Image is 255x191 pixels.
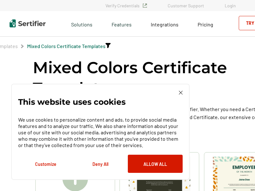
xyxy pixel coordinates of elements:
[128,155,183,173] button: Allow All
[143,4,147,8] img: Verified
[198,21,213,27] span: Pricing
[18,155,73,173] button: Customize
[18,99,126,105] p: This website uses cookies
[18,117,183,148] p: We use cookies to personalize content and ads, to provide social media features and to analyze ou...
[151,20,178,28] a: Integrations
[71,20,92,28] span: Solutions
[151,21,178,27] span: Integrations
[225,3,236,8] a: Login
[112,20,132,28] span: Features
[106,3,147,8] a: Verify Credentials
[27,43,106,49] a: Mixed Colors Certificate Templates
[10,19,46,27] img: Sertifier | Digital Credentialing Platform
[198,20,213,28] a: Pricing
[73,155,128,173] button: Deny All
[179,91,183,95] img: Cookie Popup Close
[168,3,204,8] a: Customer Support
